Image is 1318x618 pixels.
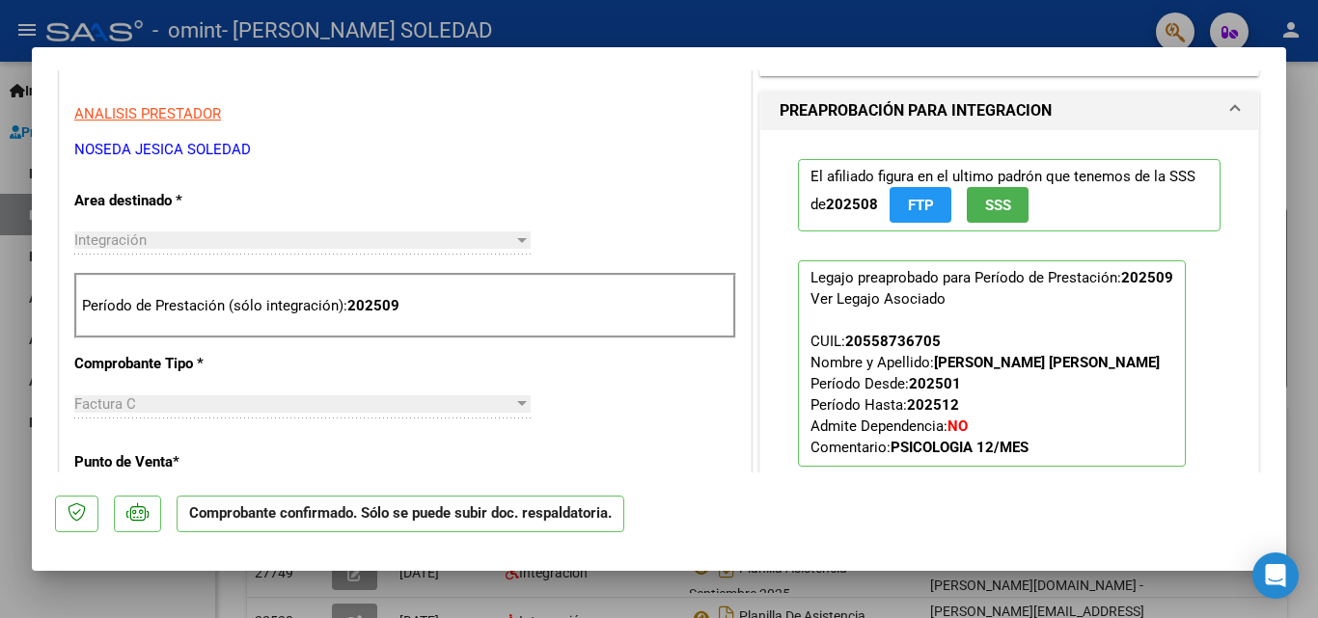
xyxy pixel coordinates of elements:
span: Integración [74,231,147,249]
p: Comprobante confirmado. Sólo se puede subir doc. respaldatoria. [177,496,624,533]
div: 20558736705 [845,331,941,352]
span: CUIL: Nombre y Apellido: Período Desde: Período Hasta: Admite Dependencia: [810,333,1160,456]
h1: PREAPROBACIÓN PARA INTEGRACION [780,99,1052,122]
span: Comentario: [810,439,1029,456]
div: Ver Legajo Asociado [810,288,946,309]
p: NOSEDA JESICA SOLEDAD [74,139,736,161]
p: Comprobante Tipo * [74,353,273,375]
button: FTP [890,187,951,223]
strong: PSICOLOGIA 12/MES [891,439,1029,456]
strong: 202509 [1121,269,1173,286]
span: SSS [985,197,1011,214]
p: Legajo preaprobado para Período de Prestación: [798,260,1186,467]
strong: [PERSON_NAME] [PERSON_NAME] [934,354,1160,371]
strong: 202509 [347,297,399,314]
div: Open Intercom Messenger [1252,552,1299,599]
div: PREAPROBACIÓN PARA INTEGRACION [760,130,1258,511]
p: Período de Prestación (sólo integración): [82,295,728,317]
span: Factura C [74,395,136,413]
strong: 202501 [909,375,961,392]
mat-expansion-panel-header: PREAPROBACIÓN PARA INTEGRACION [760,92,1258,130]
p: El afiliado figura en el ultimo padrón que tenemos de la SSS de [798,159,1221,231]
p: Punto de Venta [74,451,273,473]
span: FTP [908,197,934,214]
span: ANALISIS PRESTADOR [74,105,221,122]
strong: NO [947,417,968,435]
strong: 202512 [907,396,959,414]
button: SSS [967,187,1029,223]
p: Area destinado * [74,190,273,212]
strong: 202508 [826,196,878,213]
